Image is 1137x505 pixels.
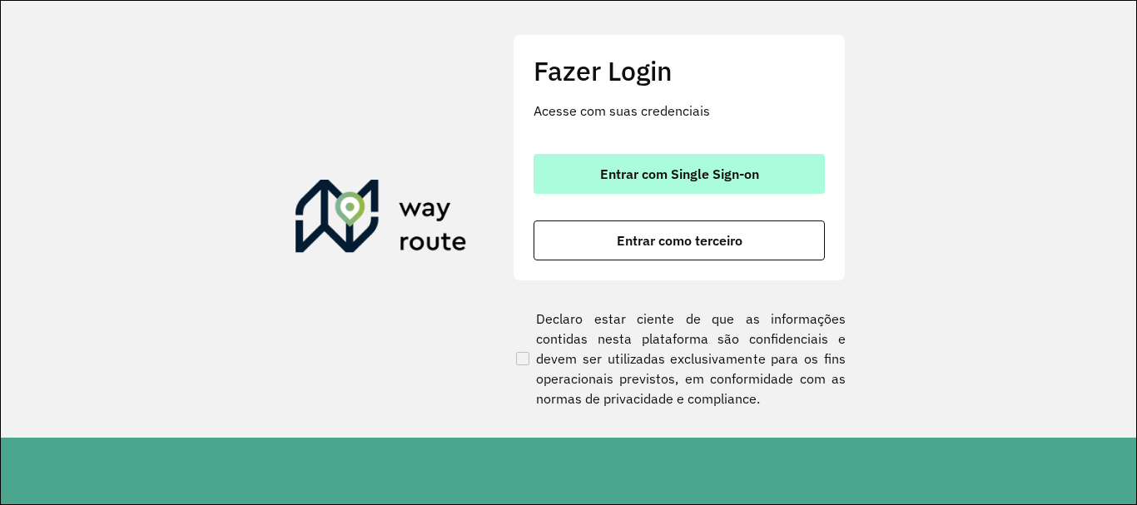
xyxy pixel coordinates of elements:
[295,180,467,260] img: Roteirizador AmbevTech
[600,167,759,181] span: Entrar com Single Sign-on
[534,154,825,194] button: button
[534,55,825,87] h2: Fazer Login
[534,220,825,260] button: button
[617,234,742,247] span: Entrar como terceiro
[513,309,846,408] label: Declaro estar ciente de que as informações contidas nesta plataforma são confidenciais e devem se...
[534,101,825,121] p: Acesse com suas credenciais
